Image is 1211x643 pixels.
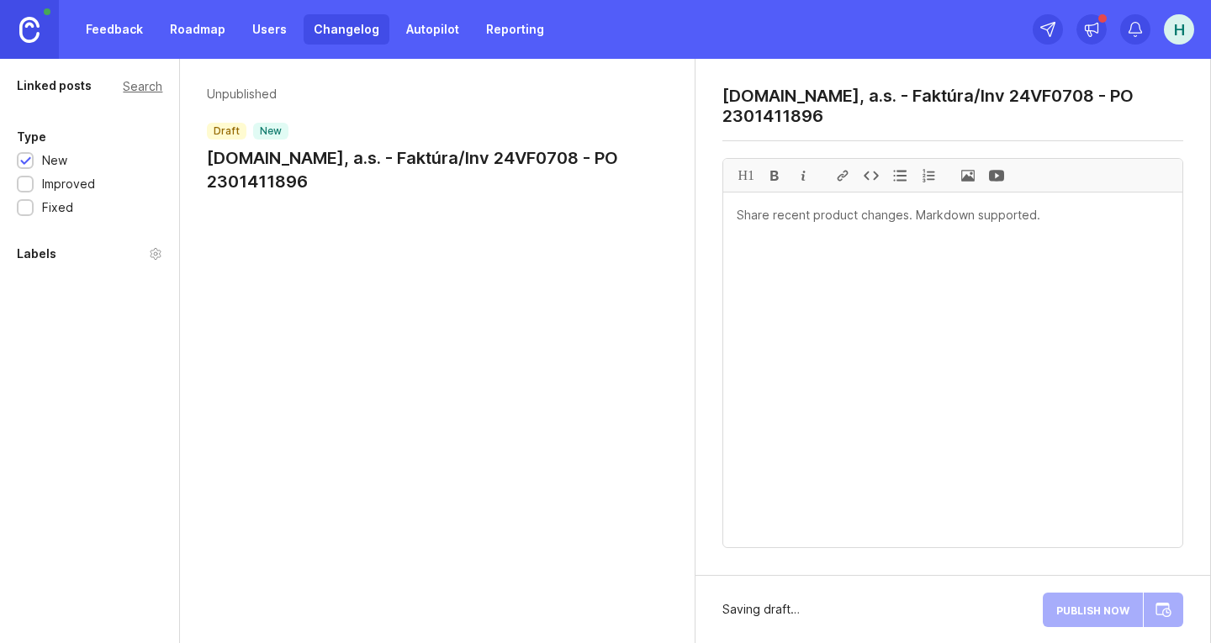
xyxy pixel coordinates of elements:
a: Changelog [304,14,389,45]
div: Type [17,127,46,147]
a: Roadmap [160,14,235,45]
a: Autopilot [396,14,469,45]
div: Improved [42,175,95,193]
div: Search [123,82,162,91]
div: Labels [17,244,56,264]
a: Feedback [76,14,153,45]
div: New [42,151,67,170]
p: new [260,124,282,138]
h1: [DOMAIN_NAME], a.s. - Faktúra/Inv 24VF0708 - PO 2301411896 [207,146,668,193]
a: Users [242,14,297,45]
div: H1 [732,159,760,192]
p: Unpublished [207,86,668,103]
button: H [1164,14,1194,45]
a: Reporting [476,14,554,45]
div: Saving draft… [722,600,800,619]
div: Fixed [42,198,73,217]
p: draft [214,124,240,138]
img: Canny Home [19,17,40,43]
div: Linked posts [17,76,92,96]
